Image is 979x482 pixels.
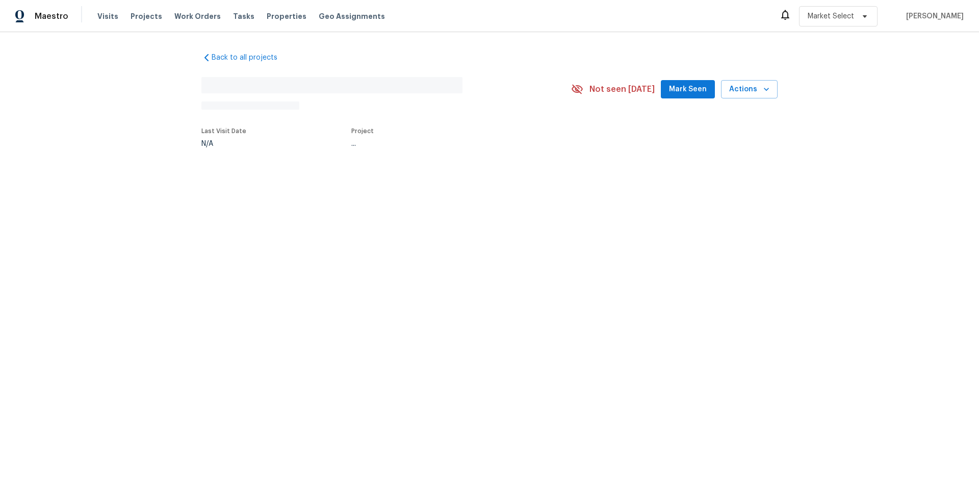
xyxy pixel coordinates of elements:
[729,83,769,96] span: Actions
[669,83,707,96] span: Mark Seen
[902,11,964,21] span: [PERSON_NAME]
[351,128,374,134] span: Project
[201,53,299,63] a: Back to all projects
[319,11,385,21] span: Geo Assignments
[174,11,221,21] span: Work Orders
[721,80,778,99] button: Actions
[661,80,715,99] button: Mark Seen
[201,140,246,147] div: N/A
[233,13,254,20] span: Tasks
[131,11,162,21] span: Projects
[97,11,118,21] span: Visits
[351,140,547,147] div: ...
[589,84,655,94] span: Not seen [DATE]
[267,11,306,21] span: Properties
[808,11,854,21] span: Market Select
[201,128,246,134] span: Last Visit Date
[35,11,68,21] span: Maestro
